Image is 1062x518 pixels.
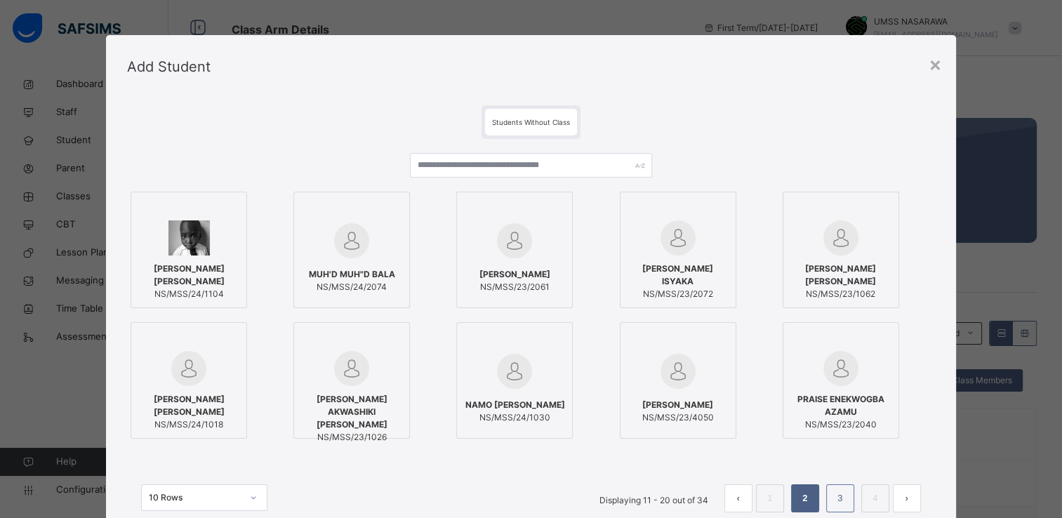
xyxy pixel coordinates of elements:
span: NS/MSS/24/1018 [138,418,239,431]
span: [PERSON_NAME] AKWASHIKI [PERSON_NAME] [301,393,402,431]
span: NS/MSS/23/2040 [790,418,891,431]
img: default.svg [171,351,206,386]
span: NS/MSS/24/1104 [138,288,239,300]
li: 3 [826,484,854,512]
img: default.svg [661,354,696,389]
img: default.svg [661,220,696,255]
span: [PERSON_NAME] [PERSON_NAME] [138,393,239,418]
li: 2 [791,484,819,512]
img: default.svg [497,223,532,258]
a: 1 [763,489,776,507]
span: NS/MSS/23/2061 [479,281,550,293]
span: PRAISE ENEKWOGBA AZAMU [790,393,891,418]
span: NS/MSS/24/1030 [465,411,564,424]
a: 3 [833,489,847,507]
span: [PERSON_NAME] [PERSON_NAME] [138,263,239,288]
div: × [929,49,942,79]
img: NS_MSS_24_1104.png [168,220,210,255]
li: 下一页 [893,484,921,512]
button: prev page [724,484,752,512]
li: 上一页 [724,484,752,512]
span: Add Student [127,58,211,75]
span: NAMO [PERSON_NAME] [465,399,564,411]
span: NS/MSS/23/2072 [628,288,729,300]
span: [PERSON_NAME] ISYAKA [628,263,729,288]
span: MUH'D MUH"D BALA [309,268,395,281]
img: default.svg [497,354,532,389]
span: [PERSON_NAME] [642,399,714,411]
span: NS/MSS/23/4050 [642,411,714,424]
li: 1 [756,484,784,512]
img: default.svg [334,351,369,386]
span: NS/MSS/24/2074 [309,281,395,293]
div: 10 Rows [149,491,241,504]
span: NS/MSS/23/1062 [790,288,891,300]
span: [PERSON_NAME] [PERSON_NAME] [790,263,891,288]
img: default.svg [823,351,858,386]
span: Students Without Class [492,118,570,126]
span: NS/MSS/23/1026 [301,431,402,444]
li: 4 [861,484,889,512]
a: 2 [798,489,811,507]
li: Displaying 11 - 20 out of 34 [589,484,719,512]
a: 4 [868,489,882,507]
span: [PERSON_NAME] [479,268,550,281]
img: default.svg [334,223,369,258]
img: default.svg [823,220,858,255]
button: next page [893,484,921,512]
